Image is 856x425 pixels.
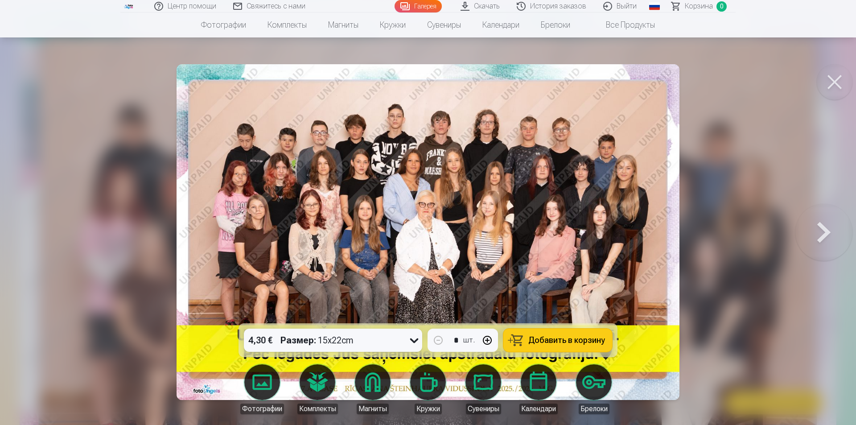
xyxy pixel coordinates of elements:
[716,1,727,12] span: 0
[458,364,508,414] a: Сувениры
[369,12,416,37] a: Кружки
[466,404,501,414] div: Сувениры
[124,4,134,9] img: /fa1
[472,12,530,37] a: Календари
[190,12,257,37] a: Фотографии
[297,404,338,414] div: Комплекты
[403,364,453,414] a: Кружки
[257,12,317,37] a: Комплекты
[579,404,609,414] div: Брелоки
[519,404,558,414] div: Календари
[415,404,442,414] div: Кружки
[280,334,316,347] strong: Размер :
[237,364,287,414] a: Фотографии
[514,364,564,414] a: Календари
[357,404,389,414] div: Магниты
[463,335,475,346] div: шт.
[317,12,369,37] a: Магниты
[240,404,284,414] div: Фотографии
[503,329,612,352] button: Добавить в корзину
[685,1,713,12] span: Корзина
[416,12,472,37] a: Сувениры
[569,364,619,414] a: Брелоки
[280,329,354,352] div: 15x22cm
[581,12,666,37] a: Все продукты
[244,329,277,352] div: 4,30 €
[292,364,342,414] a: Комплекты
[528,336,605,344] span: Добавить в корзину
[530,12,581,37] a: Брелоки
[348,364,398,414] a: Магниты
